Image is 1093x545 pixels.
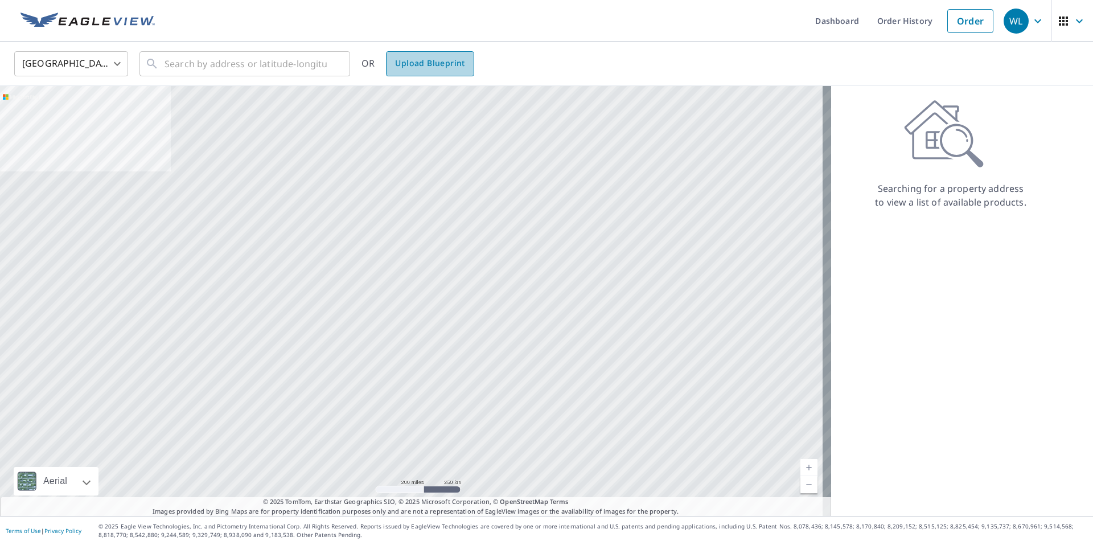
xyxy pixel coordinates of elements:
[44,527,81,535] a: Privacy Policy
[14,467,98,495] div: Aerial
[6,527,81,534] p: |
[6,527,41,535] a: Terms of Use
[361,51,474,76] div: OR
[40,467,71,495] div: Aerial
[98,522,1087,539] p: © 2025 Eagle View Technologies, Inc. and Pictometry International Corp. All Rights Reserved. Repo...
[263,497,569,507] span: © 2025 TomTom, Earthstar Geographics SIO, © 2025 Microsoft Corporation, ©
[165,48,327,80] input: Search by address or latitude-longitude
[947,9,993,33] a: Order
[874,182,1027,209] p: Searching for a property address to view a list of available products.
[550,497,569,506] a: Terms
[800,459,817,476] a: Current Level 5, Zoom In
[20,13,155,30] img: EV Logo
[1004,9,1029,34] div: WL
[14,48,128,80] div: [GEOGRAPHIC_DATA]
[800,476,817,493] a: Current Level 5, Zoom Out
[500,497,548,506] a: OpenStreetMap
[395,56,465,71] span: Upload Blueprint
[386,51,474,76] a: Upload Blueprint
